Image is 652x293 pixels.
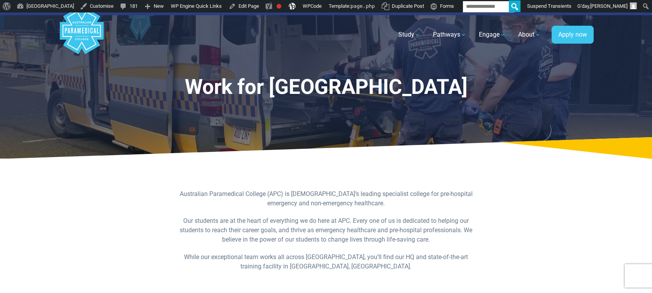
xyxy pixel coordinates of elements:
p: While our exceptional team works all across [GEOGRAPHIC_DATA], you’ll find our HQ and state-of-th... [176,252,476,271]
a: Engage [474,24,510,46]
a: Study [394,24,425,46]
h1: Work for [GEOGRAPHIC_DATA] [98,75,554,99]
a: Australian Paramedical College [58,15,105,55]
a: About [514,24,545,46]
p: Our students are at the heart of everything we do here at APC. Every one of us is dedicated to he... [176,216,476,244]
a: Pathways [428,24,471,46]
p: Australian Paramedical College (APC) is [DEMOGRAPHIC_DATA]’s leading specialist college for pre-h... [176,189,476,208]
a: Apply now [552,26,594,44]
